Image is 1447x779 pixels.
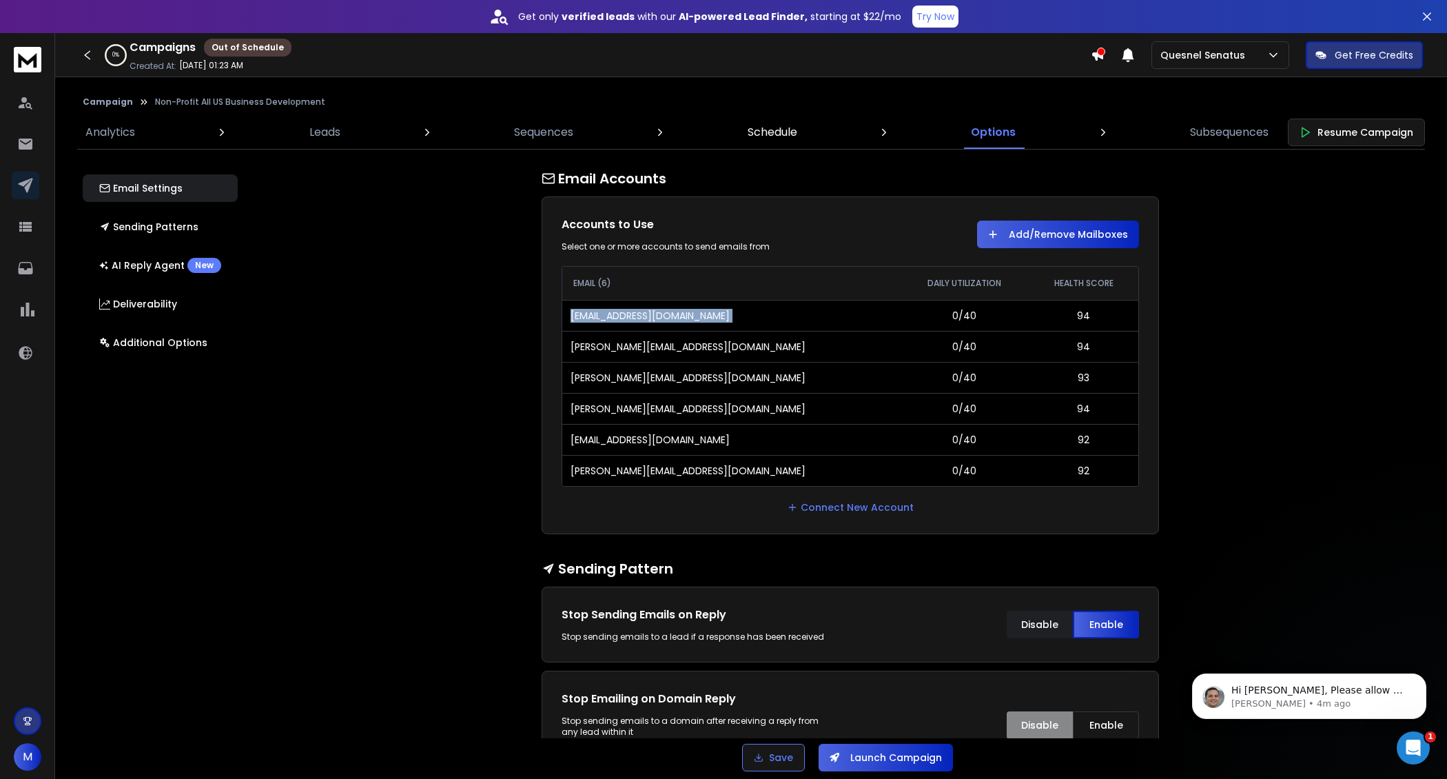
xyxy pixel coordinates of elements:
[1029,267,1138,300] th: HEALTH SCORE
[571,340,805,354] p: [PERSON_NAME][EMAIL_ADDRESS][DOMAIN_NAME]
[83,97,133,108] button: Campaign
[83,290,238,318] button: Deliverability
[1160,48,1251,62] p: Quesnel Senatus
[787,500,914,514] a: Connect New Account
[99,258,221,273] p: AI Reply Agent
[739,116,805,149] a: Schedule
[901,300,1029,331] td: 0/40
[562,716,837,760] p: Stop sending emails to a domain after receiving a reply from any lead within it
[1029,331,1138,362] td: 94
[542,169,1159,188] h1: Email Accounts
[309,124,340,141] p: Leads
[971,124,1016,141] p: Options
[506,116,582,149] a: Sequences
[901,424,1029,455] td: 0/40
[1029,393,1138,424] td: 94
[130,39,196,56] h1: Campaigns
[1335,48,1413,62] p: Get Free Credits
[562,216,837,233] h1: Accounts to Use
[99,181,183,195] p: Email Settings
[77,116,143,149] a: Analytics
[901,267,1029,300] th: DAILY UTILIZATION
[14,743,41,771] button: M
[901,362,1029,393] td: 0/40
[1288,119,1425,146] button: Resume Campaign
[562,267,901,300] th: EMAIL (6)
[1029,424,1138,455] td: 92
[130,61,176,72] p: Created At:
[1007,711,1073,739] button: Disable
[562,691,837,707] h1: Stop Emailing on Domain Reply
[112,51,119,59] p: 0 %
[571,371,805,385] p: [PERSON_NAME][EMAIL_ADDRESS][DOMAIN_NAME]
[571,402,805,416] p: [PERSON_NAME][EMAIL_ADDRESS][DOMAIN_NAME]
[1029,362,1138,393] td: 93
[155,97,325,108] p: Non-Profit All US Business Development
[1029,300,1138,331] td: 94
[901,331,1029,362] td: 0/40
[1029,455,1138,486] td: 92
[562,10,635,23] strong: verified leads
[83,329,238,356] button: Additional Options
[542,559,1159,578] h1: Sending Pattern
[1306,41,1423,69] button: Get Free Credits
[1171,645,1447,742] iframe: Intercom notifications message
[1007,611,1073,638] button: Disable
[83,213,238,241] button: Sending Patterns
[916,10,954,23] p: Try Now
[1190,124,1269,141] p: Subsequences
[1397,731,1430,765] iframe: Intercom live chat
[99,336,207,350] p: Additional Options
[1073,611,1139,638] button: Enable
[748,124,797,141] p: Schedule
[912,6,958,28] button: Try Now
[514,124,573,141] p: Sequences
[977,221,1139,248] button: Add/Remove Mailboxes
[562,241,837,252] div: Select one or more accounts to send emails from
[1073,711,1139,739] button: Enable
[571,464,805,478] p: [PERSON_NAME][EMAIL_ADDRESS][DOMAIN_NAME]
[901,455,1029,486] td: 0/40
[679,10,808,23] strong: AI-powered Lead Finder,
[83,174,238,202] button: Email Settings
[99,297,177,311] p: Deliverability
[901,393,1029,424] td: 0/40
[187,258,221,273] div: New
[204,39,291,57] div: Out of Schedule
[742,744,805,771] button: Save
[83,252,238,279] button: AI Reply AgentNew
[571,309,730,323] p: [EMAIL_ADDRESS][DOMAIN_NAME]
[518,10,901,23] p: Get only with our starting at $22/mo
[14,47,41,72] img: logo
[819,744,953,771] button: Launch Campaign
[571,433,730,447] p: [EMAIL_ADDRESS][DOMAIN_NAME]
[301,116,349,149] a: Leads
[562,607,837,623] h1: Stop Sending Emails on Reply
[963,116,1024,149] a: Options
[1425,731,1436,742] span: 1
[562,631,837,643] div: Stop sending emails to a lead if a response has been received
[179,60,243,71] p: [DATE] 01:23 AM
[1182,116,1277,149] a: Subsequences
[99,220,198,234] p: Sending Patterns
[85,124,135,141] p: Analytics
